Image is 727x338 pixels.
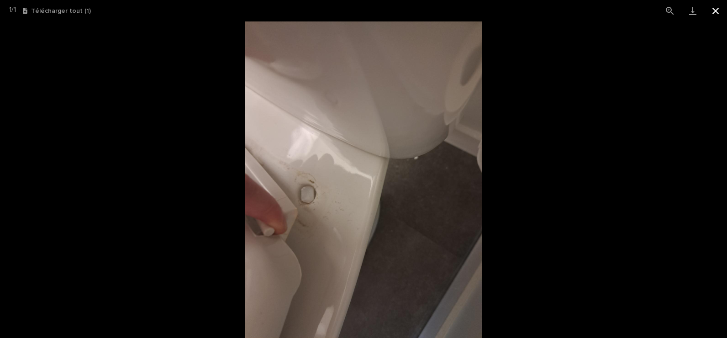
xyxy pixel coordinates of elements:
button: Télécharger tout (1) [23,8,91,14]
span: 1 [9,6,11,13]
span: 1 [14,6,16,13]
font: Télécharger tout (1 [31,8,89,14]
img: XTyxUlkWTO9BLyofpUbviYm74jcGwTDeM7kNpweo2PI [245,21,482,338]
font: / [9,6,16,13]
